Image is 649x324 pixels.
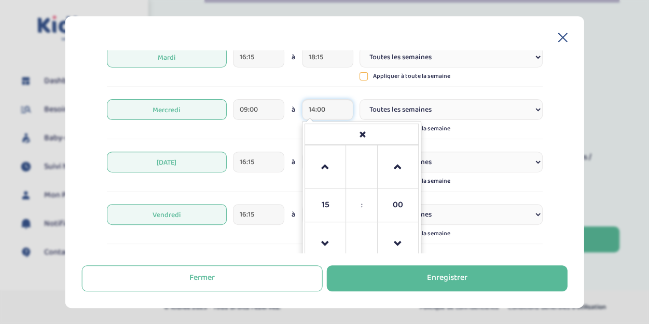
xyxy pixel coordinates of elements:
button: Enregistrer [326,265,567,291]
a: Increment Hour [310,148,340,186]
span: à [291,104,295,115]
span: [DATE] [106,152,227,173]
a: Decrement Hour [310,225,340,263]
span: Mercredi [106,100,227,120]
div: Fermer [189,272,215,284]
p: Appliquer à toute la semaine [372,230,450,239]
span: Vendredi [106,205,227,225]
td: : [346,188,377,222]
span: Mardi [106,47,227,68]
input: heure de fin [302,100,353,120]
a: Increment Minute [382,148,413,186]
p: Appliquer à toute la semaine [372,72,450,82]
input: heure de debut [233,100,284,120]
button: Fermer [81,265,322,291]
a: Close the picker [305,127,420,145]
div: Enregistrer [427,272,467,284]
input: heure de debut [233,205,284,225]
a: Decrement Minute [382,225,413,263]
span: à [291,52,295,63]
span: Pick Hour [311,192,339,220]
span: Pick Minute [384,192,412,220]
span: à [291,157,295,168]
span: à [291,209,295,220]
p: Appliquer à toute la semaine [372,125,450,134]
input: heure de debut [233,47,284,68]
p: Appliquer à toute la semaine [372,177,450,186]
input: heure de fin [302,47,353,68]
input: heure de debut [233,152,284,173]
